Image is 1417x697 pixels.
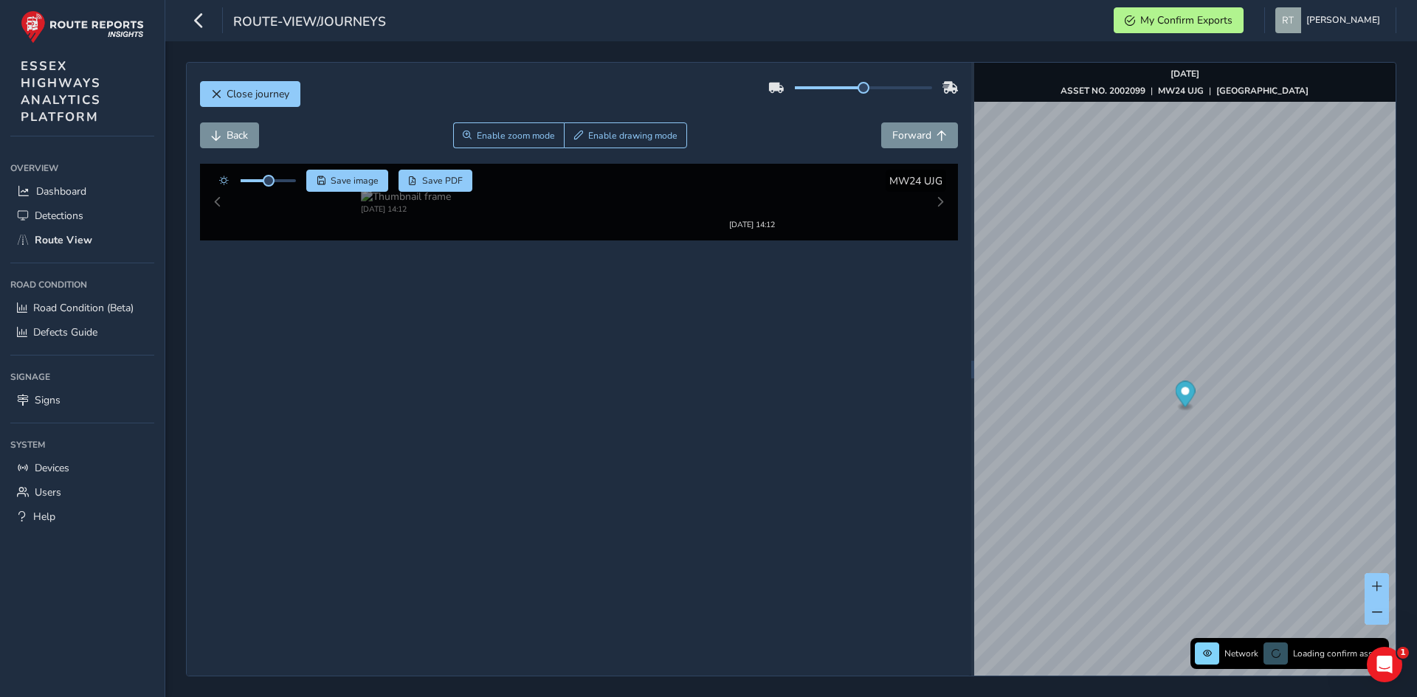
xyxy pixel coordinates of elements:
[1140,13,1232,27] span: My Confirm Exports
[10,204,154,228] a: Detections
[892,128,931,142] span: Forward
[35,393,61,407] span: Signs
[1275,7,1301,33] img: diamond-layout
[707,200,797,211] div: [DATE] 14:12
[1293,648,1385,659] span: Loading confirm assets
[10,366,154,388] div: Signage
[707,186,797,200] img: Thumbnail frame
[10,456,154,480] a: Devices
[1061,85,1309,97] div: | |
[1224,648,1258,659] span: Network
[10,296,154,320] a: Road Condition (Beta)
[1275,7,1385,33] button: [PERSON_NAME]
[331,175,379,187] span: Save image
[881,122,958,148] button: Forward
[399,170,473,192] button: PDF
[227,128,248,142] span: Back
[10,274,154,296] div: Road Condition
[10,434,154,456] div: System
[10,480,154,504] a: Users
[1397,647,1409,659] span: 1
[10,388,154,412] a: Signs
[1216,85,1309,97] strong: [GEOGRAPHIC_DATA]
[1175,381,1195,412] div: Map marker
[1061,85,1145,97] strong: ASSET NO. 2002099
[35,233,92,247] span: Route View
[35,461,69,475] span: Devices
[33,510,55,524] span: Help
[1306,7,1380,33] span: [PERSON_NAME]
[477,130,555,142] span: Enable zoom mode
[33,325,97,339] span: Defects Guide
[10,228,154,252] a: Route View
[361,186,451,200] img: Thumbnail frame
[10,179,154,204] a: Dashboard
[1114,7,1244,33] button: My Confirm Exports
[200,81,300,107] button: Close journey
[35,209,83,223] span: Detections
[233,13,386,33] span: route-view/journeys
[889,174,942,188] span: MW24 UJG
[422,175,463,187] span: Save PDF
[36,184,86,198] span: Dashboard
[35,485,61,499] span: Users
[361,200,451,211] div: [DATE] 14:12
[1367,647,1402,682] iframe: Intercom live chat
[10,320,154,344] a: Defects Guide
[10,504,154,529] a: Help
[453,122,565,148] button: Zoom
[227,87,289,101] span: Close journey
[1171,68,1199,80] strong: [DATE]
[564,122,687,148] button: Draw
[21,10,144,44] img: rr logo
[200,122,259,148] button: Back
[10,157,154,179] div: Overview
[588,130,678,142] span: Enable drawing mode
[306,170,388,192] button: Save
[1158,85,1204,97] strong: MW24 UJG
[33,301,134,315] span: Road Condition (Beta)
[21,58,101,125] span: ESSEX HIGHWAYS ANALYTICS PLATFORM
